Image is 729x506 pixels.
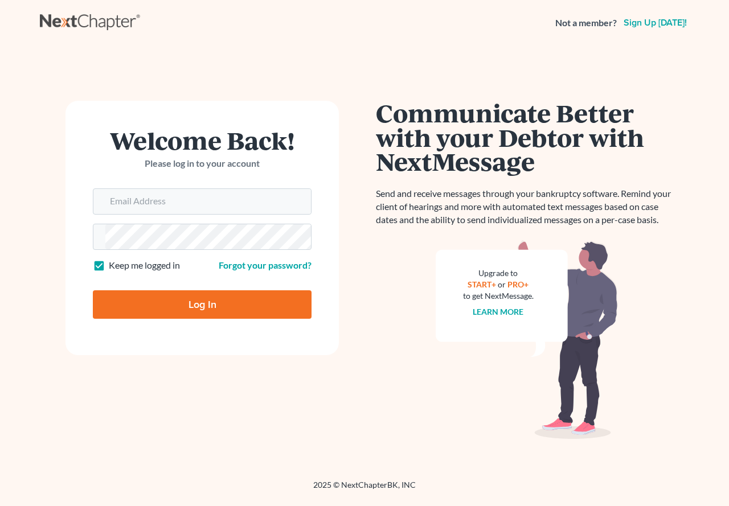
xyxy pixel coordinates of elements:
[508,279,529,289] a: PRO+
[376,187,678,227] p: Send and receive messages through your bankruptcy software. Remind your client of hearings and mo...
[473,307,524,316] a: Learn more
[436,240,618,439] img: nextmessage_bg-59042aed3d76b12b5cd301f8e5b87938c9018125f34e5fa2b7a6b67550977c72.svg
[219,260,312,270] a: Forgot your password?
[621,18,689,27] a: Sign up [DATE]!
[498,279,506,289] span: or
[463,290,534,302] div: to get NextMessage.
[40,479,689,500] div: 2025 © NextChapterBK, INC
[468,279,497,289] a: START+
[463,268,534,279] div: Upgrade to
[105,189,311,214] input: Email Address
[376,101,678,174] h1: Communicate Better with your Debtor with NextMessage
[109,259,180,272] label: Keep me logged in
[93,290,312,319] input: Log In
[555,17,617,30] strong: Not a member?
[93,157,312,170] p: Please log in to your account
[93,128,312,153] h1: Welcome Back!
